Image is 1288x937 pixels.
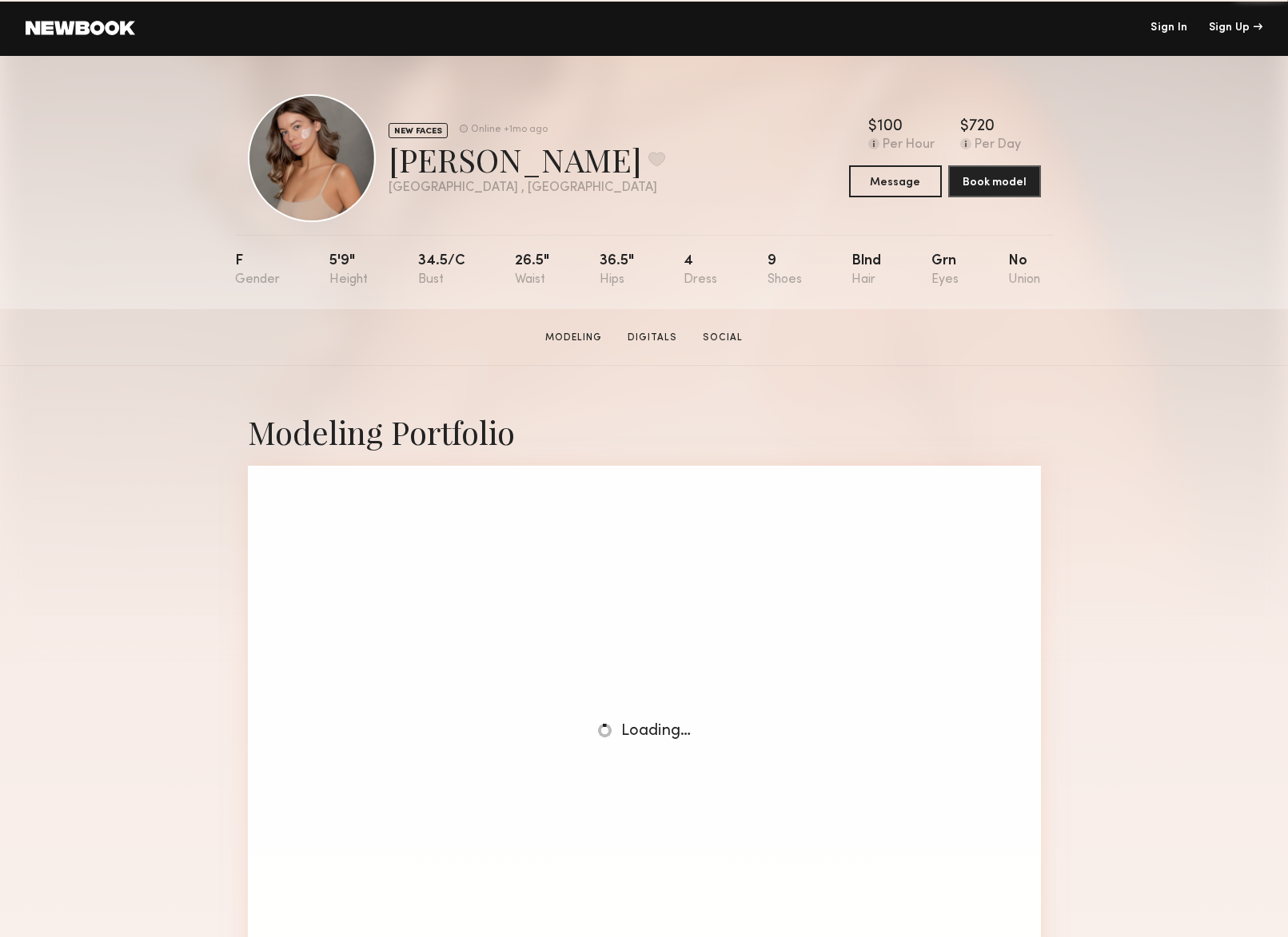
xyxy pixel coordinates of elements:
div: Online +1mo ago [471,125,548,135]
div: 720 [969,119,995,135]
a: Sign In [1150,22,1187,34]
span: Loading… [621,724,691,739]
div: 4 [684,254,717,287]
div: $ [960,119,969,135]
div: Modeling Portfolio [248,411,1041,453]
div: F [235,254,280,287]
a: Social [696,331,749,345]
div: 9 [768,254,802,287]
div: Grn [931,254,959,287]
div: NEW FACES [389,123,448,138]
div: [PERSON_NAME] [389,138,665,181]
div: Blnd [851,254,881,287]
div: 34.5/c [418,254,465,287]
div: $ [868,119,877,135]
button: Message [849,165,942,197]
a: Digitals [621,331,684,345]
div: No [1008,254,1040,287]
div: 5'9" [329,254,368,287]
div: Per Day [975,138,1021,153]
div: 26.5" [515,254,549,287]
div: Per Hour [883,138,935,153]
button: Book model [948,165,1041,197]
div: Sign Up [1209,22,1262,34]
a: Modeling [539,331,608,345]
div: [GEOGRAPHIC_DATA] , [GEOGRAPHIC_DATA] [389,181,665,195]
div: 100 [877,119,903,135]
div: 36.5" [600,254,634,287]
